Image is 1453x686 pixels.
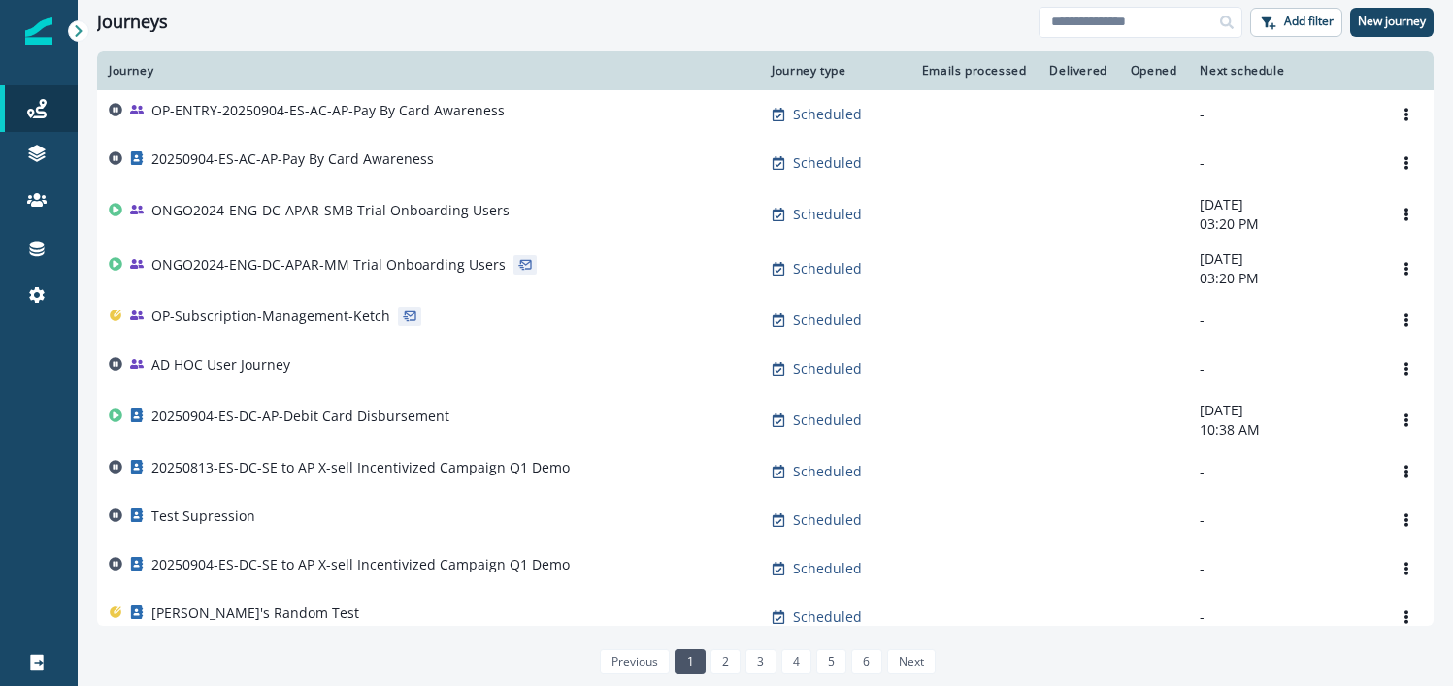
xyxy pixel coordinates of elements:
[97,593,1434,641] a: [PERSON_NAME]'s Random TestScheduled--Options
[772,63,892,79] div: Journey type
[793,153,862,173] p: Scheduled
[97,12,168,33] h1: Journeys
[1391,148,1422,178] button: Options
[1358,15,1426,28] p: New journey
[97,139,1434,187] a: 20250904-ES-AC-AP-Pay By Card AwarenessScheduled--Options
[1200,359,1368,378] p: -
[151,604,359,623] p: [PERSON_NAME]'s Random Test
[793,559,862,578] p: Scheduled
[793,359,862,378] p: Scheduled
[109,63,748,79] div: Journey
[97,187,1434,242] a: ONGO2024-ENG-DC-APAR-SMB Trial Onboarding UsersScheduled-[DATE]03:20 PMOptions
[793,510,862,530] p: Scheduled
[97,242,1434,296] a: ONGO2024-ENG-DC-APAR-MM Trial Onboarding UsersScheduled-[DATE]03:20 PMOptions
[97,393,1434,447] a: 20250904-ES-DC-AP-Debit Card DisbursementScheduled-[DATE]10:38 AMOptions
[1391,554,1422,583] button: Options
[97,296,1434,344] a: OP-Subscription-Management-KetchScheduled--Options
[1200,462,1368,481] p: -
[1284,15,1334,28] p: Add filter
[793,259,862,278] p: Scheduled
[1200,63,1368,79] div: Next schedule
[781,649,811,674] a: Page 4
[1350,8,1434,37] button: New journey
[1200,310,1368,330] p: -
[1391,306,1422,335] button: Options
[1200,195,1368,214] p: [DATE]
[1200,401,1368,420] p: [DATE]
[1200,269,1368,288] p: 03:20 PM
[887,649,936,674] a: Next page
[793,462,862,481] p: Scheduled
[745,649,776,674] a: Page 3
[1250,8,1342,37] button: Add filter
[1200,214,1368,234] p: 03:20 PM
[151,101,505,120] p: OP-ENTRY-20250904-ES-AC-AP-Pay By Card Awareness
[151,555,570,574] p: 20250904-ES-DC-SE to AP X-sell Incentivized Campaign Q1 Demo
[97,90,1434,139] a: OP-ENTRY-20250904-ES-AC-AP-Pay By Card AwarenessScheduled--Options
[595,649,936,674] ul: Pagination
[151,201,510,220] p: ONGO2024-ENG-DC-APAR-SMB Trial Onboarding Users
[1200,153,1368,173] p: -
[1200,607,1368,627] p: -
[816,649,846,674] a: Page 5
[151,149,434,169] p: 20250904-ES-AC-AP-Pay By Card Awareness
[1131,63,1177,79] div: Opened
[151,458,570,477] p: 20250813-ES-DC-SE to AP X-sell Incentivized Campaign Q1 Demo
[793,410,862,430] p: Scheduled
[1391,406,1422,435] button: Options
[151,255,506,275] p: ONGO2024-ENG-DC-APAR-MM Trial Onboarding Users
[1391,254,1422,283] button: Options
[1391,354,1422,383] button: Options
[151,407,449,426] p: 20250904-ES-DC-AP-Debit Card Disbursement
[1391,603,1422,632] button: Options
[710,649,741,674] a: Page 2
[1049,63,1106,79] div: Delivered
[675,649,705,674] a: Page 1 is your current page
[97,344,1434,393] a: AD HOC User JourneyScheduled--Options
[151,506,255,526] p: Test Supression
[915,63,1026,79] div: Emails processed
[793,310,862,330] p: Scheduled
[1391,200,1422,229] button: Options
[1200,249,1368,269] p: [DATE]
[151,355,290,375] p: AD HOC User Journey
[1200,105,1368,124] p: -
[97,544,1434,593] a: 20250904-ES-DC-SE to AP X-sell Incentivized Campaign Q1 DemoScheduled--Options
[1391,100,1422,129] button: Options
[793,105,862,124] p: Scheduled
[97,447,1434,496] a: 20250813-ES-DC-SE to AP X-sell Incentivized Campaign Q1 DemoScheduled--Options
[793,205,862,224] p: Scheduled
[25,17,52,45] img: Inflection
[1391,457,1422,486] button: Options
[851,649,881,674] a: Page 6
[1200,559,1368,578] p: -
[1200,510,1368,530] p: -
[151,307,390,326] p: OP-Subscription-Management-Ketch
[97,496,1434,544] a: Test SupressionScheduled--Options
[1200,420,1368,440] p: 10:38 AM
[1391,506,1422,535] button: Options
[793,607,862,627] p: Scheduled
